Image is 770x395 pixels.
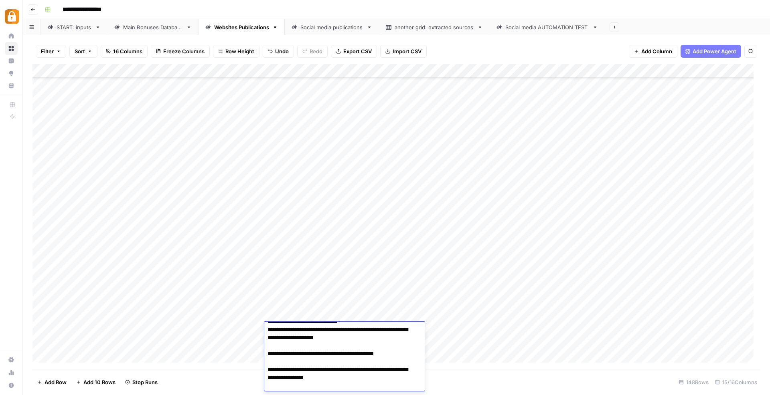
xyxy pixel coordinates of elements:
span: Undo [275,47,289,55]
span: Add Row [45,378,67,386]
button: Undo [263,45,294,58]
a: Browse [5,42,18,55]
div: another grid: extracted sources [395,23,474,31]
div: 148 Rows [676,376,712,389]
a: Social media AUTOMATION TEST [490,19,605,35]
div: Social media publications [300,23,363,31]
button: Import CSV [380,45,427,58]
span: Export CSV [343,47,372,55]
button: Sort [69,45,97,58]
button: Help + Support [5,379,18,392]
a: Usage [5,366,18,379]
button: Add Column [629,45,677,58]
img: Adzz Logo [5,9,19,24]
button: Filter [36,45,66,58]
div: START: inputs [57,23,92,31]
button: Add Power Agent [681,45,741,58]
div: 15/16 Columns [712,376,760,389]
span: Row Height [225,47,254,55]
div: Main Bonuses Database [123,23,183,31]
button: Row Height [213,45,259,58]
a: Home [5,30,18,42]
button: Redo [297,45,328,58]
a: Settings [5,353,18,366]
a: Your Data [5,79,18,92]
span: Add Column [641,47,672,55]
a: Main Bonuses Database [107,19,199,35]
button: Freeze Columns [151,45,210,58]
button: Workspace: Adzz [5,6,18,26]
span: Import CSV [393,47,421,55]
span: Freeze Columns [163,47,205,55]
button: Add 10 Rows [71,376,120,389]
a: Insights [5,54,18,67]
span: Add Power Agent [693,47,736,55]
a: another grid: extracted sources [379,19,490,35]
span: Sort [75,47,85,55]
div: Social media AUTOMATION TEST [505,23,589,31]
button: Stop Runs [120,376,162,389]
a: START: inputs [41,19,107,35]
span: Filter [41,47,54,55]
a: Social media publications [285,19,379,35]
button: Export CSV [331,45,377,58]
a: Opportunities [5,67,18,80]
span: Stop Runs [132,378,158,386]
button: 16 Columns [101,45,148,58]
span: Redo [310,47,322,55]
div: Websites Publications [214,23,269,31]
span: Add 10 Rows [83,378,115,386]
button: Add Row [32,376,71,389]
span: 16 Columns [113,47,142,55]
a: Websites Publications [199,19,285,35]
